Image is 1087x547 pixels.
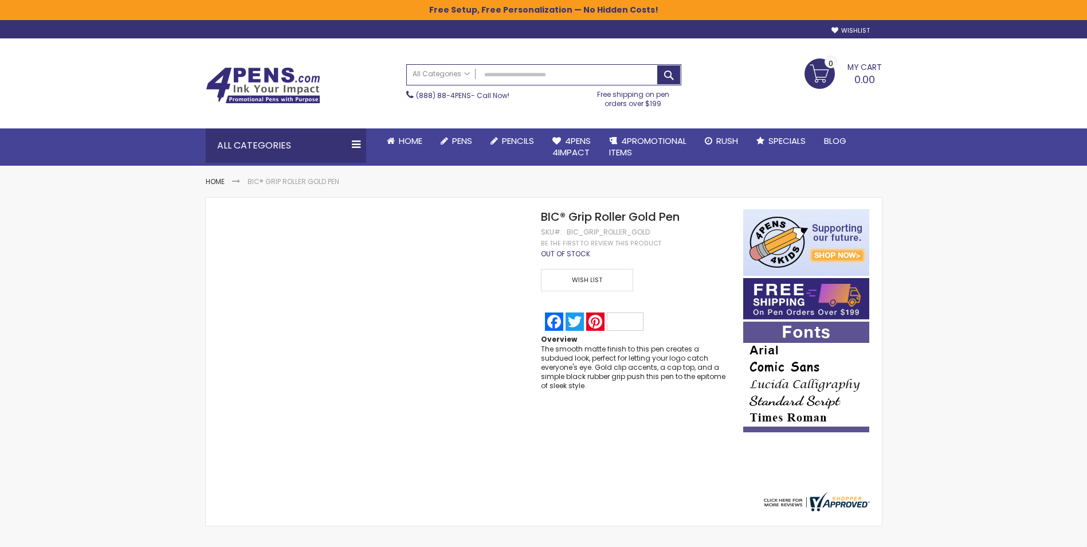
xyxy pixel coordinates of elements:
span: All Categories [413,69,470,79]
img: Free shipping on orders over $199 [743,278,869,319]
a: Facebook [544,312,564,331]
span: 0.00 [854,72,875,87]
a: (888) 88-4PENS [416,91,471,100]
a: All Categories [407,65,476,84]
span: Pens [452,135,472,147]
a: Rush [696,128,747,154]
div: All Categories [206,128,366,163]
span: - Call Now! [416,91,509,100]
span: 4PROMOTIONAL ITEMS [609,135,686,158]
a: 4PROMOTIONALITEMS [600,128,696,166]
a: Wishlist [831,26,870,35]
span: Rush [716,135,738,147]
a: Pens [431,128,481,154]
a: Be the first to review this product [541,239,661,248]
a: Specials [747,128,815,154]
img: 4pens 4 kids [743,209,869,276]
a: Blog [815,128,856,154]
strong: SKU [541,227,562,237]
span: 0 [829,58,833,69]
span: Wish List [541,269,633,291]
img: font-personalization-examples [743,322,869,432]
span: Out of stock [541,249,590,259]
a: Twitter [564,312,585,331]
strong: Overview [541,334,577,344]
div: The smooth matte finish to this pen creates a subdued look, perfect for letting your logo catch e... [541,345,731,391]
a: 4pens.com certificate URL [761,504,870,514]
a: Pencils [481,128,543,154]
a: Wish List [541,269,636,291]
a: Pinterest [585,312,645,331]
span: Home [399,135,422,147]
div: Availability [541,249,590,259]
span: Blog [824,135,846,147]
div: bic_grip_roller_gold [567,228,650,237]
a: 0.00 0 [805,58,882,87]
a: Home [378,128,431,154]
span: 4Pens 4impact [552,135,591,158]
li: BIC® Grip Roller Gold Pen [248,177,339,186]
span: BIC® Grip Roller Gold Pen [541,209,680,225]
a: 4Pens4impact [543,128,600,166]
div: Free shipping on pen orders over $199 [585,85,681,108]
span: Specials [768,135,806,147]
a: Home [206,177,225,186]
span: Pencils [502,135,534,147]
img: 4Pens Custom Pens and Promotional Products [206,67,320,104]
img: 4pens.com widget logo [761,492,870,511]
